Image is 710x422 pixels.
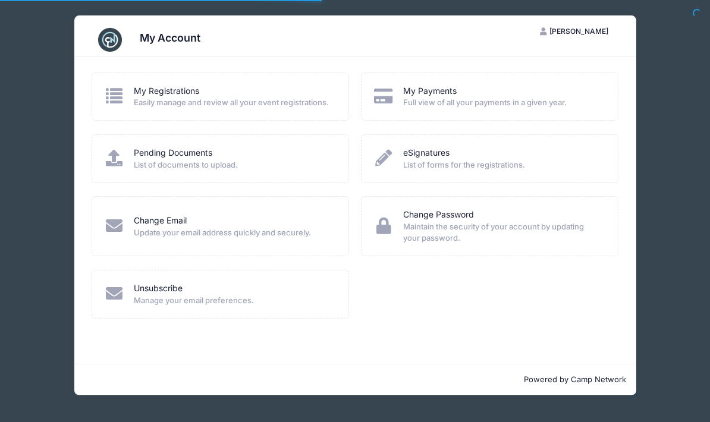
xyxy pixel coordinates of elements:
span: Full view of all your payments in a given year. [403,97,602,109]
span: [PERSON_NAME] [549,27,608,36]
span: Manage your email preferences. [134,295,333,307]
a: eSignatures [403,147,450,159]
img: CampNetwork [98,28,122,52]
h3: My Account [140,32,200,44]
a: My Payments [403,85,457,97]
a: Pending Documents [134,147,212,159]
span: List of forms for the registrations. [403,159,602,171]
button: [PERSON_NAME] [530,21,619,42]
a: Change Email [134,215,187,227]
span: Easily manage and review all your event registrations. [134,97,333,109]
span: Update your email address quickly and securely. [134,227,333,239]
a: Change Password [403,209,474,221]
p: Powered by Camp Network [84,374,627,386]
a: My Registrations [134,85,199,97]
span: Maintain the security of your account by updating your password. [403,221,602,244]
a: Unsubscribe [134,282,183,295]
span: List of documents to upload. [134,159,333,171]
